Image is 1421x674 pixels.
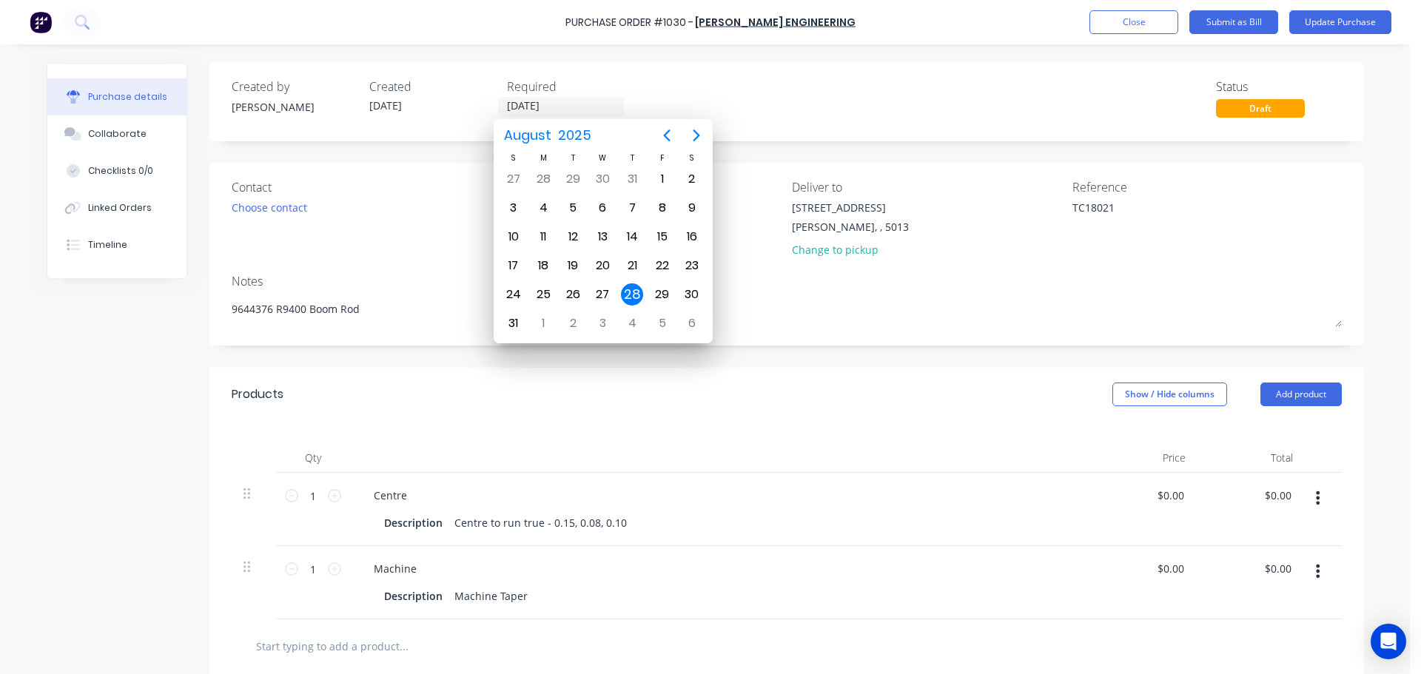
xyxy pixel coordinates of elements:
div: Wednesday, August 13, 2025 [591,226,614,248]
div: Created by [232,78,357,95]
div: Total [1197,443,1305,473]
a: [PERSON_NAME] Engineering [695,15,856,30]
span: August [501,122,555,149]
button: Next page [682,121,711,150]
div: Thursday, August 7, 2025 [621,197,643,219]
div: Created [369,78,495,95]
div: [PERSON_NAME], , 5013 [792,219,909,235]
div: Tuesday, August 19, 2025 [562,255,584,277]
div: Monday, August 4, 2025 [532,197,554,219]
div: Centre [362,485,419,506]
button: Collaborate [47,115,187,152]
div: Wednesday, September 3, 2025 [591,312,614,334]
div: Thursday, August 14, 2025 [621,226,643,248]
div: Friday, August 22, 2025 [651,255,673,277]
img: Factory [30,11,52,33]
div: Description [378,585,449,607]
div: Sunday, August 31, 2025 [503,312,525,334]
div: Thursday, September 4, 2025 [621,312,643,334]
button: Close [1089,10,1178,34]
button: Timeline [47,226,187,263]
div: Tuesday, September 2, 2025 [562,312,584,334]
div: Machine Taper [449,585,534,607]
div: Monday, August 25, 2025 [532,283,554,306]
div: Monday, August 11, 2025 [532,226,554,248]
div: Saturday, August 16, 2025 [681,226,703,248]
div: Products [232,385,283,403]
div: Tuesday, July 29, 2025 [562,168,584,190]
div: Saturday, August 30, 2025 [681,283,703,306]
div: Wednesday, August 6, 2025 [591,197,614,219]
div: Thursday, August 21, 2025 [621,255,643,277]
div: Purchase details [88,90,167,104]
div: [STREET_ADDRESS] [792,200,909,215]
div: Thursday, July 31, 2025 [621,168,643,190]
div: W [588,152,617,164]
div: Tuesday, August 26, 2025 [562,283,584,306]
div: Today, Thursday, August 28, 2025 [621,283,643,306]
div: Required [507,78,633,95]
div: Machine [362,558,429,579]
div: T [617,152,647,164]
div: Checklists 0/0 [88,164,153,178]
div: Saturday, September 6, 2025 [681,312,703,334]
div: Deliver to [792,178,1061,196]
div: Sunday, August 24, 2025 [503,283,525,306]
div: Timeline [88,238,127,252]
div: Choose contact [232,200,307,215]
textarea: 9644376 R9400 Boom Rod [232,294,1342,327]
div: Centre to run true - 0.15, 0.08, 0.10 [449,512,633,533]
div: Saturday, August 23, 2025 [681,255,703,277]
div: Saturday, August 9, 2025 [681,197,703,219]
div: Friday, August 8, 2025 [651,197,673,219]
div: Monday, July 28, 2025 [532,168,554,190]
div: Open Intercom Messenger [1371,624,1406,659]
div: Sunday, August 3, 2025 [503,197,525,219]
div: Change to pickup [792,242,909,257]
button: Add product [1260,383,1342,406]
div: [PERSON_NAME] [232,99,357,115]
div: Sunday, August 10, 2025 [503,226,525,248]
div: Draft [1216,99,1305,118]
div: Reference [1072,178,1342,196]
div: S [677,152,707,164]
div: Wednesday, July 30, 2025 [591,168,614,190]
div: Notes [232,272,1342,290]
div: T [558,152,588,164]
div: Linked Orders [88,201,152,215]
textarea: TC18021 [1072,200,1257,233]
button: Show / Hide columns [1112,383,1227,406]
div: Friday, August 1, 2025 [651,168,673,190]
div: Sunday, August 17, 2025 [503,255,525,277]
div: Qty [276,443,350,473]
div: Sunday, July 27, 2025 [503,168,525,190]
div: Monday, September 1, 2025 [532,312,554,334]
span: 2025 [555,122,595,149]
div: Contact [232,178,501,196]
div: Friday, August 29, 2025 [651,283,673,306]
button: August2025 [495,122,601,149]
div: Collaborate [88,127,147,141]
input: Start typing to add a product... [255,631,551,661]
button: Purchase details [47,78,187,115]
div: F [648,152,677,164]
div: Friday, September 5, 2025 [651,312,673,334]
div: Wednesday, August 27, 2025 [591,283,614,306]
button: Previous page [652,121,682,150]
div: Monday, August 18, 2025 [532,255,554,277]
div: Wednesday, August 20, 2025 [591,255,614,277]
div: M [528,152,558,164]
div: Saturday, August 2, 2025 [681,168,703,190]
div: Tuesday, August 5, 2025 [562,197,584,219]
div: Purchase Order #1030 - [565,15,693,30]
div: Price [1090,443,1197,473]
button: Linked Orders [47,189,187,226]
button: Update Purchase [1289,10,1391,34]
button: Checklists 0/0 [47,152,187,189]
div: Status [1216,78,1342,95]
div: S [499,152,528,164]
div: Friday, August 15, 2025 [651,226,673,248]
div: Description [378,512,449,533]
button: Submit as Bill [1189,10,1278,34]
div: Tuesday, August 12, 2025 [562,226,584,248]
